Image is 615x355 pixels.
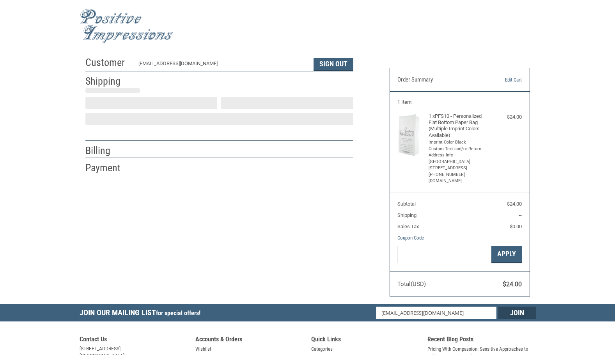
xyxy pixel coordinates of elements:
[397,280,426,288] span: Total (USD)
[491,246,522,263] button: Apply
[314,58,353,71] button: Sign Out
[80,9,173,44] img: Positive Impressions
[491,113,522,121] div: $24.00
[482,76,522,84] a: Edit Cart
[85,144,131,157] h2: Billing
[156,309,200,317] span: for special offers!
[397,76,482,84] h3: Order Summary
[503,280,522,288] span: $24.00
[397,99,522,105] h3: 1 Item
[85,56,131,69] h2: Customer
[397,212,416,218] span: Shipping
[429,139,489,146] li: Imprint Color Black
[429,146,489,185] li: Custom Text and/or Return Address Info [GEOGRAPHIC_DATA] [STREET_ADDRESS] [PHONE_NUMBER] [DOMAIN_...
[397,201,416,207] span: Subtotal
[80,335,188,345] h5: Contact Us
[429,113,489,138] h4: 1 x PFS10 - Personalized Flat Bottom Paper Bag (Multiple Imprint Colors Available)
[519,212,522,218] span: --
[80,304,204,324] h5: Join Our Mailing List
[498,307,536,319] input: Join
[138,60,306,71] div: [EMAIL_ADDRESS][DOMAIN_NAME]
[195,335,304,345] h5: Accounts & Orders
[85,162,131,174] h2: Payment
[510,224,522,229] span: $0.00
[311,335,420,345] h5: Quick Links
[397,224,419,229] span: Sales Tax
[85,75,131,88] h2: Shipping
[376,307,496,319] input: Email
[397,246,491,263] input: Gift Certificate or Coupon Code
[195,345,211,353] a: Wishlist
[427,335,536,345] h5: Recent Blog Posts
[507,201,522,207] span: $24.00
[397,235,424,241] a: Coupon Code
[311,345,333,353] a: Categories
